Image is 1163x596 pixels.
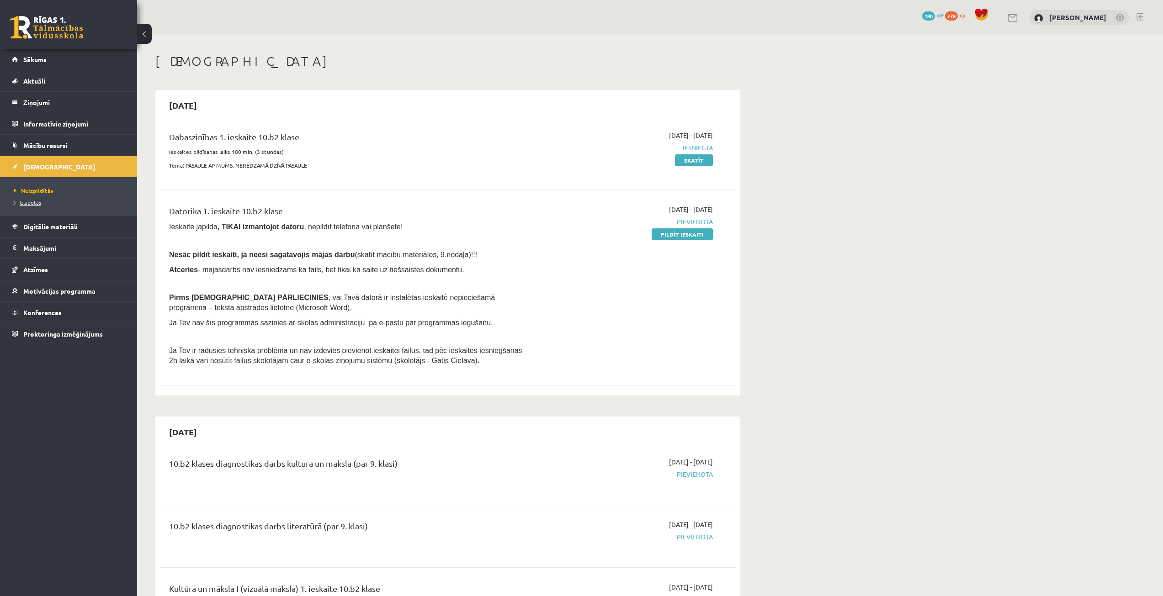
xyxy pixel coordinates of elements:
[160,421,206,443] h2: [DATE]
[23,237,126,258] legend: Maksājumi
[922,11,935,21] span: 180
[669,457,713,467] span: [DATE] - [DATE]
[23,163,95,171] span: [DEMOGRAPHIC_DATA]
[14,198,128,206] a: Izlabotās
[14,187,53,194] span: Neizpildītās
[12,113,126,134] a: Informatīvie ziņojumi
[169,294,495,311] span: , vai Tavā datorā ir instalētas ieskaitē nepieciešamā programma – teksta apstrādes lietotne (Micr...
[12,216,126,237] a: Digitālie materiāli
[169,347,522,364] span: Ja Tev ir radusies tehniska problēma un nav izdevies pievienot ieskaitei failus, tad pēc ieskaite...
[169,205,527,222] div: Datorika 1. ieskaite 10.b2 klase
[23,77,45,85] span: Aktuāli
[541,469,713,479] span: Pievienota
[12,259,126,280] a: Atzīmes
[959,11,965,19] span: xp
[169,294,329,301] span: Pirms [DEMOGRAPHIC_DATA] PĀRLIECINIES
[669,582,713,592] span: [DATE] - [DATE]
[23,287,96,295] span: Motivācijas programma
[945,11,970,19] a: 278 xp
[936,11,944,19] span: mP
[14,199,41,206] span: Izlabotās
[922,11,944,19] a: 180 mP
[169,319,493,327] span: Ja Tev nav šīs programmas sazinies ar skolas administrāciju pa e-pastu par programmas iegūšanu.
[169,223,403,231] span: Ieskaite jāpilda , nepildīt telefonā vai planšetē!
[169,520,527,537] div: 10.b2 klases diagnostikas darbs literatūrā (par 9. klasi)
[541,532,713,542] span: Pievienota
[675,154,713,166] a: Skatīt
[12,280,126,301] a: Motivācijas programma
[12,302,126,323] a: Konferences
[169,161,527,169] p: Tēma: PASAULE AP MUMS. NEREDZAMĀ DZĪVĀ PASAULE
[355,251,477,258] span: (skatīt mācību materiālos, 9.nodaļa)!!!
[945,11,958,21] span: 278
[160,95,206,116] h2: [DATE]
[12,237,126,258] a: Maksājumi
[12,135,126,156] a: Mācību resursi
[541,217,713,227] span: Pievienota
[23,113,126,134] legend: Informatīvie ziņojumi
[12,92,126,113] a: Ziņojumi
[218,223,304,231] b: , TIKAI izmantojot datoru
[1034,14,1043,23] img: Alexandra Pavlova
[155,53,740,69] h1: [DEMOGRAPHIC_DATA]
[169,457,527,474] div: 10.b2 klases diagnostikas darbs kultūrā un mākslā (par 9. klasi)
[169,148,527,156] p: Ieskaites pildīšanas laiks 180 min. (3 stundas)
[169,266,198,274] b: Atceries
[23,92,126,113] legend: Ziņojumi
[23,308,62,316] span: Konferences
[23,265,48,274] span: Atzīmes
[541,143,713,153] span: Iesniegta
[23,141,68,149] span: Mācību resursi
[12,70,126,91] a: Aktuāli
[669,520,713,529] span: [DATE] - [DATE]
[652,228,713,240] a: Pildīt ieskaiti
[23,55,47,63] span: Sākums
[169,251,355,258] span: Nesāc pildīt ieskaiti, ja neesi sagatavojis mājas darbu
[14,186,128,195] a: Neizpildītās
[169,266,464,274] span: - mājasdarbs nav iesniedzams kā fails, bet tikai kā saite uz tiešsaistes dokumentu.
[23,222,78,231] span: Digitālie materiāli
[10,16,83,39] a: Rīgas 1. Tālmācības vidusskola
[669,131,713,140] span: [DATE] - [DATE]
[669,205,713,214] span: [DATE] - [DATE]
[12,49,126,70] a: Sākums
[23,330,103,338] span: Proktoringa izmēģinājums
[12,323,126,344] a: Proktoringa izmēģinājums
[12,156,126,177] a: [DEMOGRAPHIC_DATA]
[169,131,527,148] div: Dabaszinības 1. ieskaite 10.b2 klase
[1049,13,1106,22] a: [PERSON_NAME]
